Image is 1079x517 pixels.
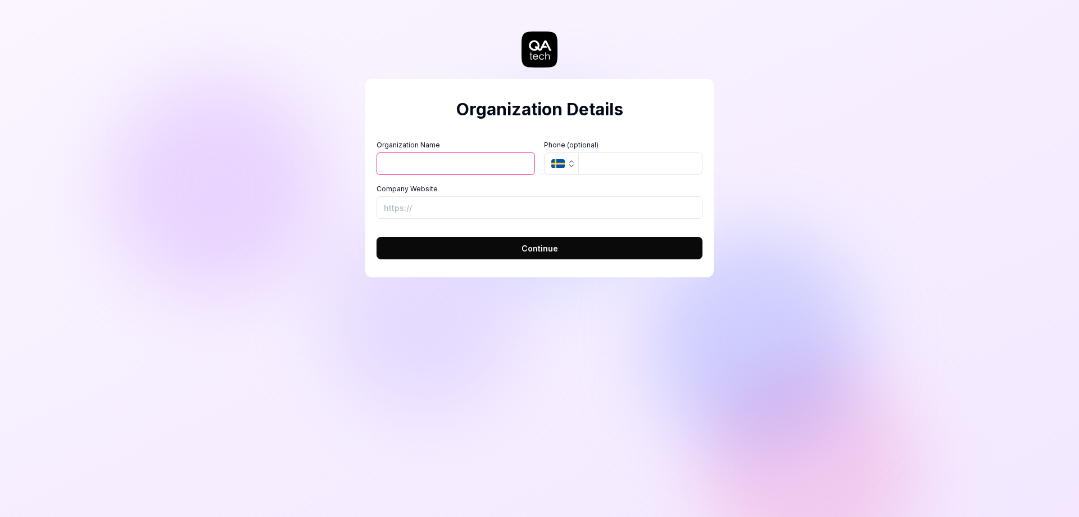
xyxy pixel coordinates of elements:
[377,196,702,219] input: https://
[377,237,702,259] button: Continue
[377,184,702,194] label: Company Website
[544,140,702,150] label: Phone (optional)
[522,242,558,254] span: Continue
[377,97,702,122] h2: Organization Details
[377,140,535,150] label: Organization Name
